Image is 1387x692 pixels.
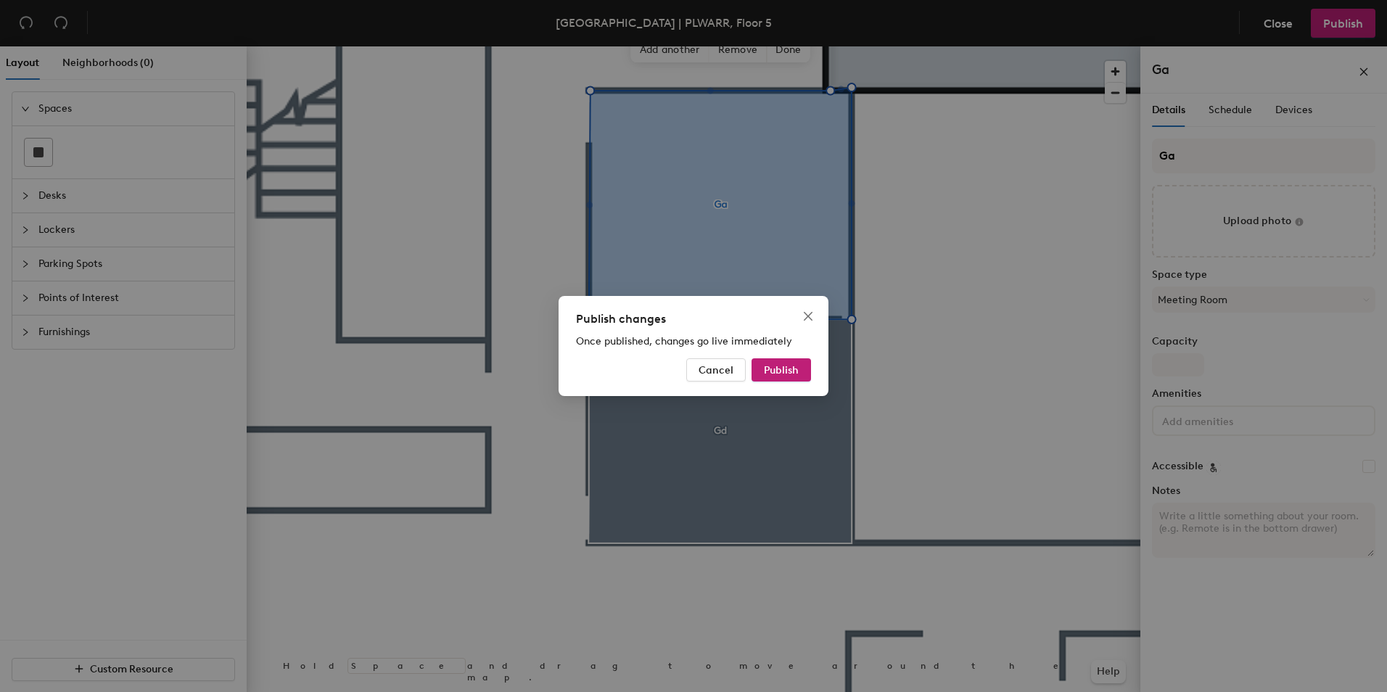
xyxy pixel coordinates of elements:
[764,364,799,376] span: Publish
[797,305,820,328] button: Close
[802,310,814,322] span: close
[752,358,811,382] button: Publish
[576,335,792,347] span: Once published, changes go live immediately
[699,364,733,376] span: Cancel
[797,310,820,322] span: Close
[686,358,746,382] button: Cancel
[576,310,811,328] div: Publish changes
